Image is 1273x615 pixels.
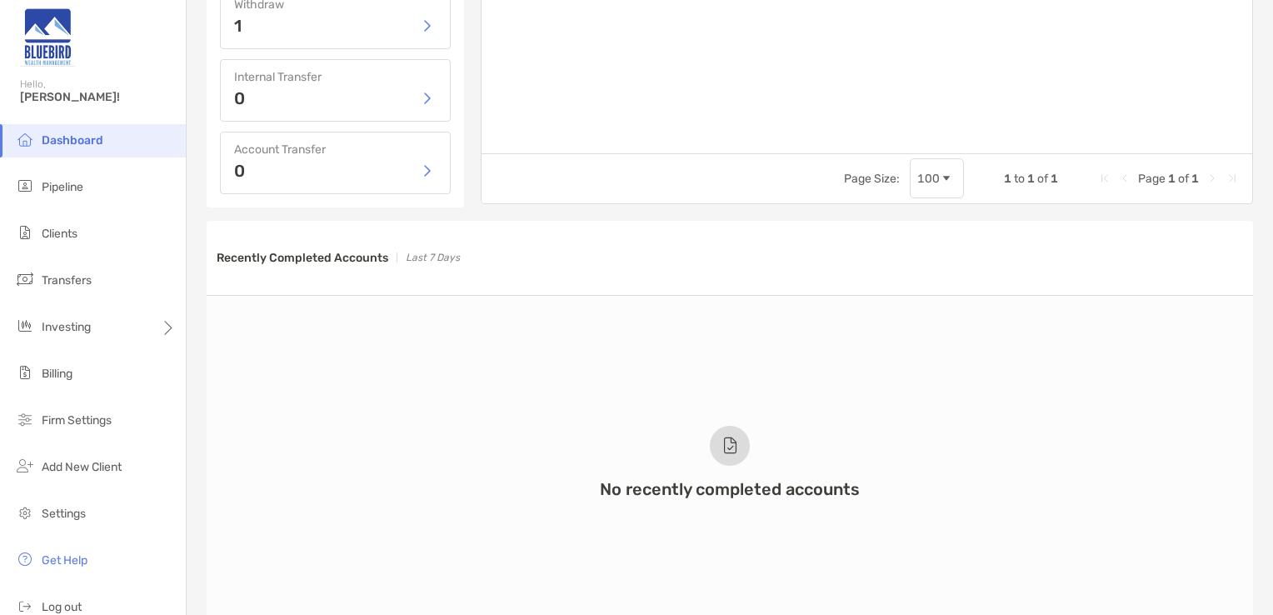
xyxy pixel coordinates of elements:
img: add_new_client icon [15,456,35,476]
h4: Account Transfer [234,142,437,157]
span: [PERSON_NAME]! [20,90,176,104]
img: billing icon [15,362,35,382]
h4: Internal Transfer [234,70,437,84]
span: Add New Client [42,460,122,474]
img: investing icon [15,316,35,336]
img: transfers icon [15,269,35,289]
span: 1 [1004,172,1011,186]
span: Transfers [42,273,92,287]
span: Log out [42,600,82,614]
span: Billing [42,367,72,381]
span: to [1014,172,1025,186]
span: 1 [1051,172,1058,186]
h3: Recently Completed Accounts [217,251,388,265]
p: Last 7 Days [406,247,460,268]
img: get-help icon [15,549,35,569]
span: 1 [1191,172,1199,186]
img: Zoe Logo [20,7,75,67]
div: 100 [917,172,940,186]
span: Get Help [42,553,87,567]
span: Pipeline [42,180,83,194]
p: 0 [234,90,245,107]
span: Settings [42,507,86,521]
span: of [1037,172,1048,186]
span: Firm Settings [42,413,112,427]
div: Page Size: [844,172,900,186]
span: Clients [42,227,77,241]
span: of [1178,172,1189,186]
span: Investing [42,320,91,334]
img: dashboard icon [15,129,35,149]
div: Page Size [910,158,964,198]
div: Previous Page [1118,172,1131,185]
p: 0 [234,162,245,179]
img: clients icon [15,222,35,242]
img: settings icon [15,502,35,522]
img: pipeline icon [15,176,35,196]
p: 1 [234,17,242,34]
span: Page [1138,172,1166,186]
h3: No recently completed accounts [600,479,860,499]
div: Last Page [1226,172,1239,185]
div: Next Page [1206,172,1219,185]
span: 1 [1027,172,1035,186]
span: Dashboard [42,133,103,147]
span: 1 [1168,172,1176,186]
div: First Page [1098,172,1111,185]
img: firm-settings icon [15,409,35,429]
